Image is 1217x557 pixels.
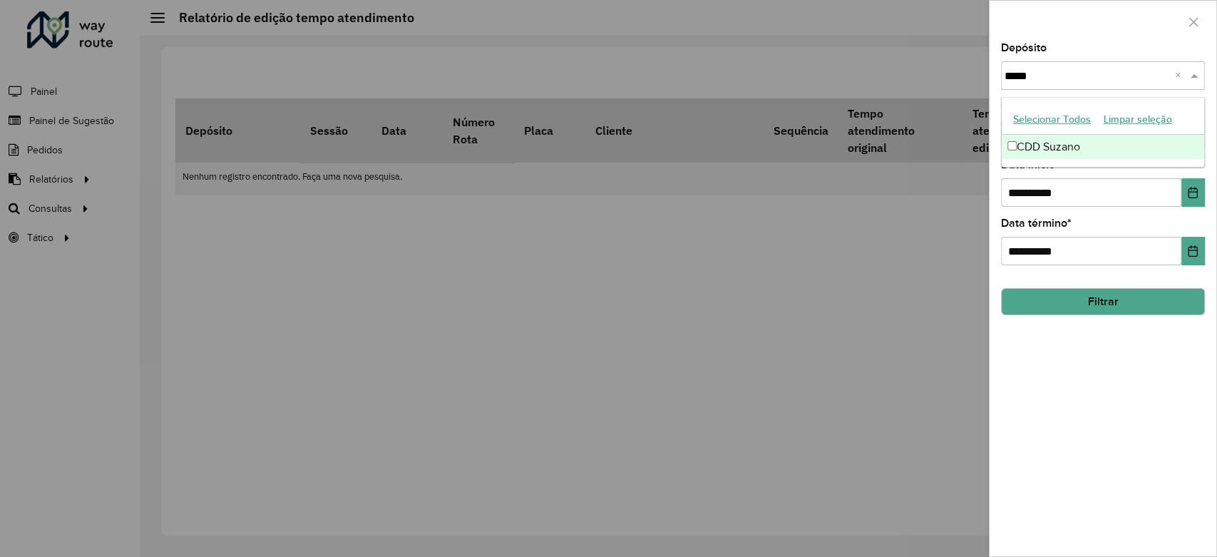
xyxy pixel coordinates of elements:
[1001,215,1072,232] label: Data término
[1001,39,1047,56] label: Depósito
[1002,135,1204,159] div: CDD Suzano
[1181,237,1205,265] button: Choose Date
[1007,108,1097,131] button: Selecionar Todos
[1001,97,1205,168] ng-dropdown-panel: Options list
[1175,67,1187,84] span: Clear all
[1001,288,1205,315] button: Filtrar
[1181,178,1205,207] button: Choose Date
[1097,108,1179,131] button: Limpar seleção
